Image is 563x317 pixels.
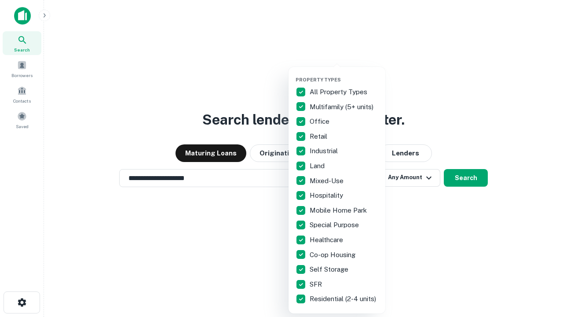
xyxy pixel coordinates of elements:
p: Co-op Housing [310,250,357,260]
iframe: Chat Widget [519,247,563,289]
p: SFR [310,279,324,290]
p: Self Storage [310,264,350,275]
p: All Property Types [310,87,369,97]
p: Healthcare [310,235,345,245]
p: Mixed-Use [310,176,345,186]
p: Residential (2-4 units) [310,294,378,304]
p: Land [310,161,326,171]
p: Office [310,116,331,127]
p: Hospitality [310,190,345,201]
span: Property Types [296,77,341,82]
p: Retail [310,131,329,142]
p: Multifamily (5+ units) [310,102,375,112]
p: Mobile Home Park [310,205,369,216]
p: Special Purpose [310,220,361,230]
p: Industrial [310,146,340,156]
